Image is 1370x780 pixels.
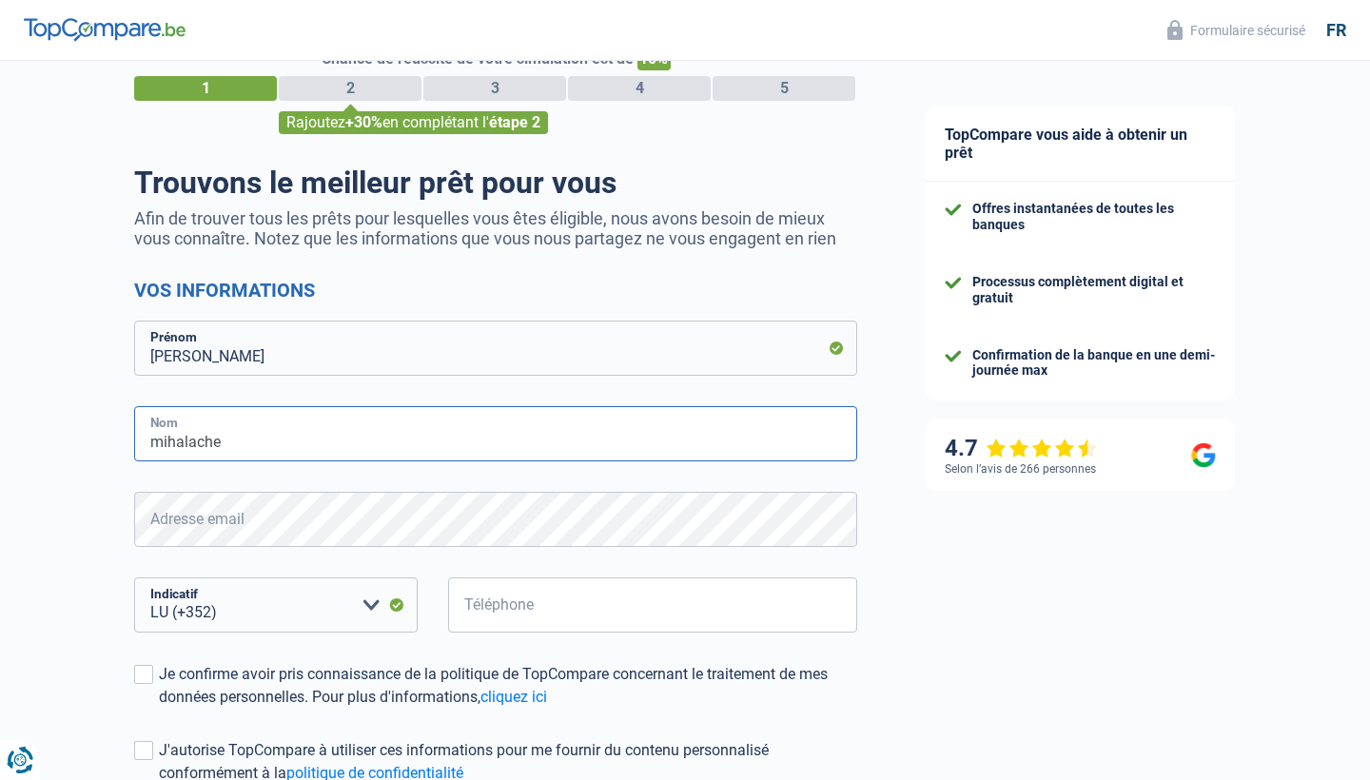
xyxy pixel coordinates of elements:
[134,279,857,302] h2: Vos informations
[713,76,855,101] div: 5
[279,111,548,134] div: Rajoutez en complétant l'
[972,274,1216,306] div: Processus complètement digital et gratuit
[945,435,1098,462] div: 4.7
[279,76,421,101] div: 2
[945,462,1096,476] div: Selon l’avis de 266 personnes
[24,18,186,41] img: TopCompare Logo
[568,76,711,101] div: 4
[972,201,1216,233] div: Offres instantanées de toutes les banques
[134,76,277,101] div: 1
[926,107,1235,182] div: TopCompare vous aide à obtenir un prêt
[159,663,857,709] div: Je confirme avoir pris connaissance de la politique de TopCompare concernant le traitement de mes...
[972,347,1216,380] div: Confirmation de la banque en une demi-journée max
[448,577,857,633] input: 242627
[1326,20,1346,41] div: fr
[423,76,566,101] div: 3
[489,113,540,131] span: étape 2
[134,208,857,248] p: Afin de trouver tous les prêts pour lesquelles vous êtes éligible, nous avons besoin de mieux vou...
[480,688,547,706] a: cliquez ici
[345,113,382,131] span: +30%
[1156,14,1317,46] button: Formulaire sécurisé
[134,165,857,201] h1: Trouvons le meilleur prêt pour vous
